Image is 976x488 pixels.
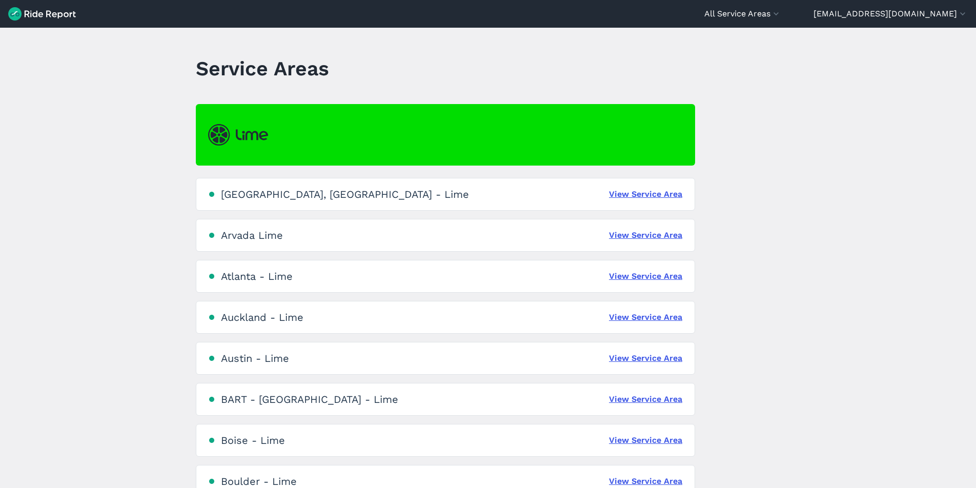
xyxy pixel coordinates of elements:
a: View Service Area [609,352,682,364]
button: All Service Areas [704,8,781,20]
div: Boise - Lime [221,434,285,446]
div: [GEOGRAPHIC_DATA], [GEOGRAPHIC_DATA] - Lime [221,188,469,200]
button: [EMAIL_ADDRESS][DOMAIN_NAME] [814,8,968,20]
div: Austin - Lime [221,352,289,364]
a: View Service Area [609,188,682,200]
a: View Service Area [609,393,682,405]
div: Atlanta - Lime [221,270,293,282]
div: Auckland - Lime [221,311,303,323]
div: BART - [GEOGRAPHIC_DATA] - Lime [221,393,398,405]
img: Ride Report [8,7,76,21]
div: Arvada Lime [221,229,283,241]
a: View Service Area [609,270,682,282]
a: View Service Area [609,311,682,323]
h1: Service Areas [196,54,329,83]
div: Boulder - Lime [221,475,297,487]
img: Lime [208,124,268,146]
a: View Service Area [609,229,682,241]
a: View Service Area [609,434,682,446]
a: View Service Area [609,475,682,487]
